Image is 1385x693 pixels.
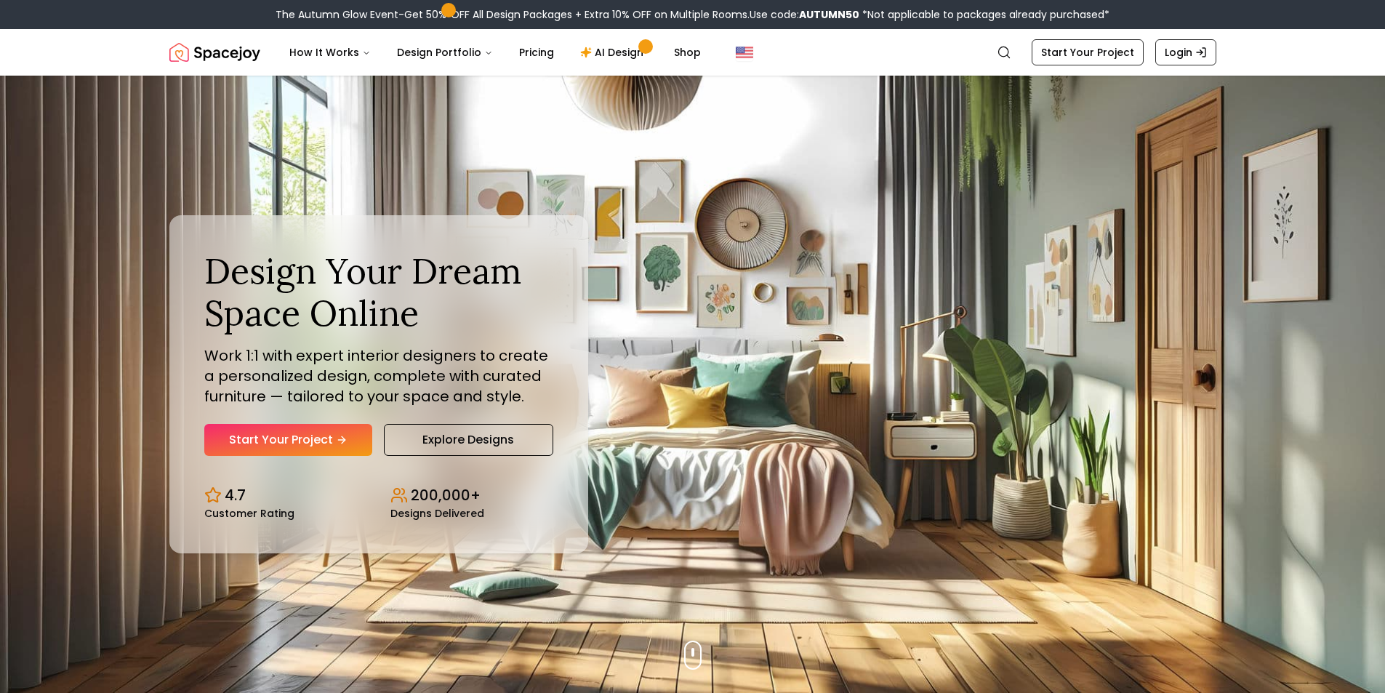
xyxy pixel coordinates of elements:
button: Design Portfolio [385,38,505,67]
nav: Main [278,38,712,67]
span: *Not applicable to packages already purchased* [859,7,1109,22]
span: Use code: [750,7,859,22]
div: Design stats [204,473,553,518]
img: United States [736,44,753,61]
a: Pricing [507,38,566,67]
h1: Design Your Dream Space Online [204,250,553,334]
a: Shop [662,38,712,67]
a: AI Design [569,38,659,67]
button: How It Works [278,38,382,67]
a: Explore Designs [384,424,553,456]
img: Spacejoy Logo [169,38,260,67]
small: Customer Rating [204,508,294,518]
small: Designs Delivered [390,508,484,518]
nav: Global [169,29,1216,76]
div: The Autumn Glow Event-Get 50% OFF All Design Packages + Extra 10% OFF on Multiple Rooms. [276,7,1109,22]
a: Spacejoy [169,38,260,67]
a: Start Your Project [1032,39,1144,65]
a: Login [1155,39,1216,65]
p: 4.7 [225,485,246,505]
b: AUTUMN50 [799,7,859,22]
a: Start Your Project [204,424,372,456]
p: Work 1:1 with expert interior designers to create a personalized design, complete with curated fu... [204,345,553,406]
p: 200,000+ [411,485,481,505]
